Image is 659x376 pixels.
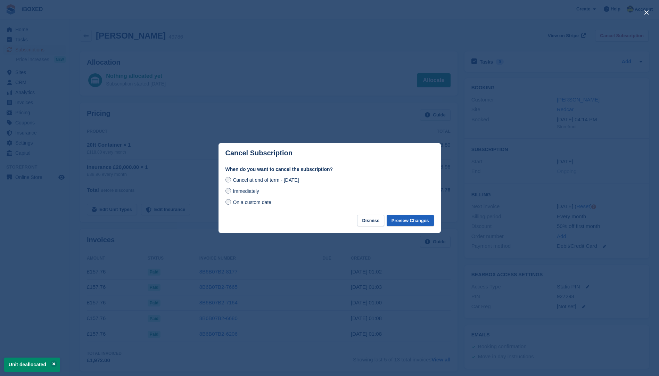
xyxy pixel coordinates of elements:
[387,215,434,226] button: Preview Changes
[357,215,384,226] button: Dismiss
[233,177,299,183] span: Cancel at end of term - [DATE]
[225,199,231,205] input: On a custom date
[641,7,652,18] button: close
[4,358,60,372] p: Unit deallocated
[225,166,434,173] label: When do you want to cancel the subscription?
[233,199,271,205] span: On a custom date
[233,188,259,194] span: Immediately
[225,177,231,182] input: Cancel at end of term - [DATE]
[225,188,231,194] input: Immediately
[225,149,293,157] p: Cancel Subscription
